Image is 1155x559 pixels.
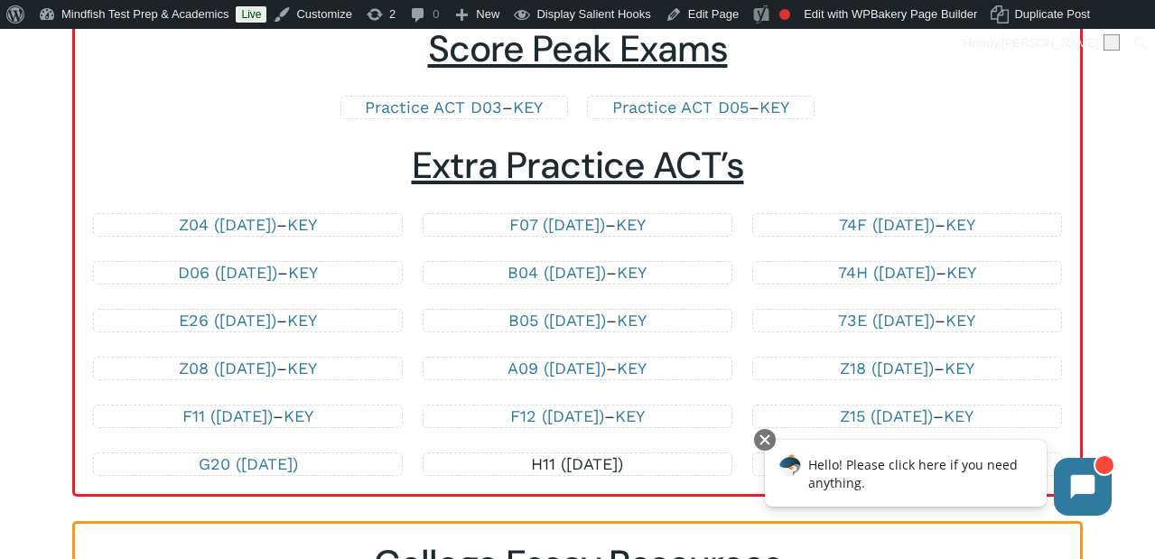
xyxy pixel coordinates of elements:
a: 74F ([DATE]) [839,215,935,234]
a: A09 ([DATE]) [508,359,606,377]
span: [PERSON_NAME] [1001,36,1098,50]
p: – [771,262,1043,284]
a: B04 ([DATE]) [508,263,606,282]
p: – [112,358,384,379]
p: – [359,97,549,118]
p: – [112,262,384,284]
p: – [442,214,713,236]
a: Live [236,6,266,23]
a: KEY [513,98,543,116]
p: – [442,310,713,331]
a: KEY [287,359,317,377]
a: KEY [617,263,647,282]
a: H11 ([DATE]) [531,454,623,473]
a: G20 ([DATE]) [199,454,298,473]
a: Z15 ([DATE]) [840,406,933,425]
a: F07 ([DATE]) [509,215,605,234]
a: KEY [945,215,975,234]
p: – [442,358,713,379]
p: – [112,310,384,331]
span: Score Peak Exams [428,25,728,73]
p: – [771,310,1043,331]
p: – [606,97,796,118]
a: Z04 ([DATE]) [179,215,276,234]
a: KEY [946,263,976,282]
a: KEY [288,263,318,282]
a: B05 ([DATE]) [508,311,606,330]
p: – [771,214,1043,236]
a: Practice ACT D05 [612,98,749,116]
p: – [771,405,1043,427]
a: KEY [615,406,645,425]
p: – [112,405,384,427]
p: – [771,358,1043,379]
p: – [442,405,713,427]
a: KEY [617,311,647,330]
a: Howdy, [957,29,1127,58]
p: – [112,214,384,236]
a: Z08 ([DATE]) [179,359,276,377]
div: Focus keyphrase not set [779,9,790,20]
a: E26 ([DATE]) [179,311,276,330]
iframe: Chatbot [746,425,1130,534]
a: KEY [759,98,789,116]
a: KEY [287,311,317,330]
a: 73E ([DATE]) [838,311,935,330]
a: KEY [617,359,647,377]
a: 74H ([DATE]) [838,263,936,282]
a: KEY [287,215,317,234]
a: F12 ([DATE]) [510,406,604,425]
a: KEY [616,215,646,234]
a: Z18 ([DATE]) [840,359,934,377]
p: – [442,262,713,284]
span: Extra Practice ACT’s [412,142,744,190]
a: D06 ([DATE]) [178,263,277,282]
a: KEY [944,406,973,425]
a: KEY [284,406,313,425]
a: Practice ACT D03 [365,98,502,116]
a: KEY [945,311,975,330]
a: F11 ([DATE]) [182,406,273,425]
a: KEY [945,359,974,377]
